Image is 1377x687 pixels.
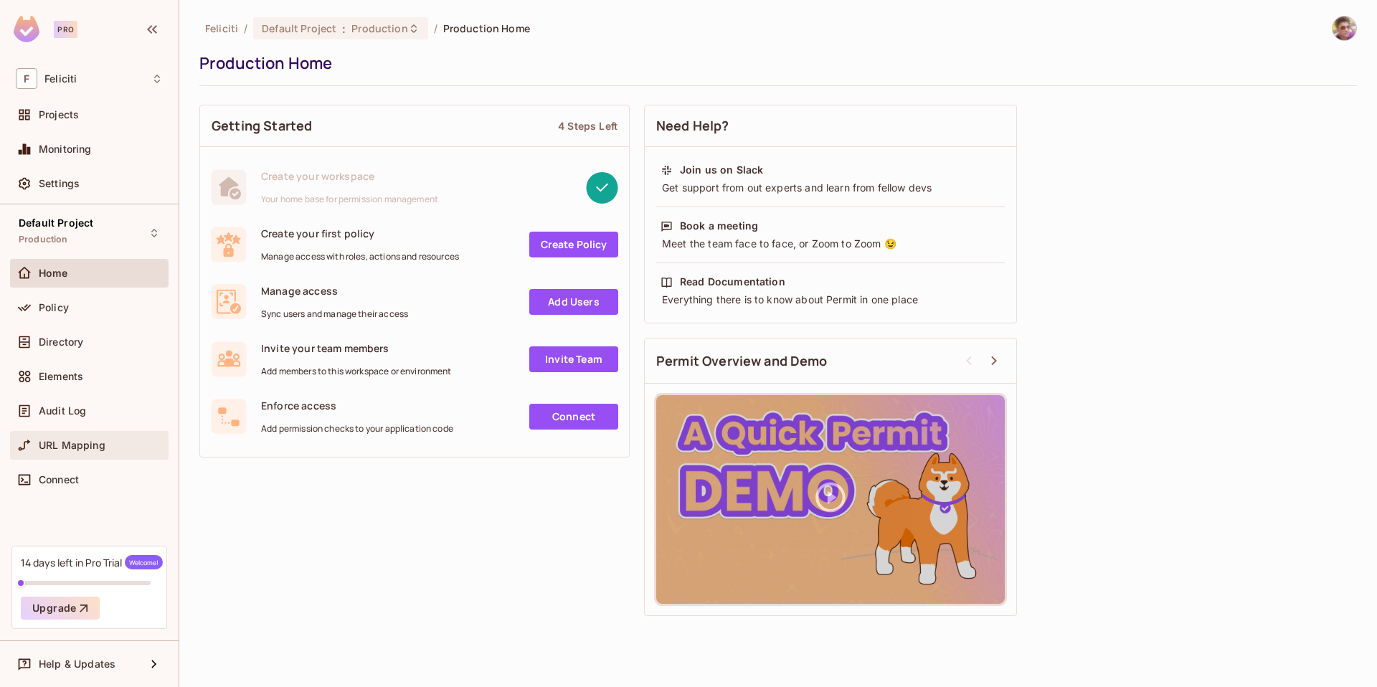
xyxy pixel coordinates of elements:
[39,178,80,189] span: Settings
[261,341,452,355] span: Invite your team members
[54,21,77,38] div: Pro
[656,352,828,370] span: Permit Overview and Demo
[19,217,93,229] span: Default Project
[14,16,39,42] img: SReyMgAAAABJRU5ErkJggg==
[39,440,105,451] span: URL Mapping
[351,22,407,35] span: Production
[21,555,163,569] div: 14 days left in Pro Trial
[680,219,758,233] div: Book a meeting
[529,404,618,430] a: Connect
[680,275,785,289] div: Read Documentation
[21,597,100,620] button: Upgrade
[39,658,115,670] span: Help & Updates
[261,169,438,183] span: Create your workspace
[39,143,92,155] span: Monitoring
[39,336,83,348] span: Directory
[341,23,346,34] span: :
[39,405,86,417] span: Audit Log
[44,73,77,85] span: Workspace: Feliciti
[1333,16,1356,40] img: Santosh Korrapati
[199,52,1350,74] div: Production Home
[261,251,459,262] span: Manage access with roles, actions and resources
[680,163,763,177] div: Join us on Slack
[19,234,68,245] span: Production
[558,119,617,133] div: 4 Steps Left
[443,22,530,35] span: Production Home
[661,237,1000,251] div: Meet the team face to face, or Zoom to Zoom 😉
[205,22,238,35] span: the active workspace
[656,117,729,135] span: Need Help?
[261,366,452,377] span: Add members to this workspace or environment
[261,194,438,205] span: Your home base for permission management
[661,293,1000,307] div: Everything there is to know about Permit in one place
[244,22,247,35] li: /
[661,181,1000,195] div: Get support from out experts and learn from fellow devs
[261,227,459,240] span: Create your first policy
[262,22,336,35] span: Default Project
[434,22,437,35] li: /
[529,232,618,257] a: Create Policy
[39,371,83,382] span: Elements
[529,346,618,372] a: Invite Team
[39,474,79,485] span: Connect
[39,109,79,120] span: Projects
[261,399,453,412] span: Enforce access
[125,555,163,569] span: Welcome!
[529,289,618,315] a: Add Users
[16,68,37,89] span: F
[261,308,408,320] span: Sync users and manage their access
[212,117,312,135] span: Getting Started
[261,423,453,435] span: Add permission checks to your application code
[39,302,69,313] span: Policy
[39,267,68,279] span: Home
[261,284,408,298] span: Manage access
